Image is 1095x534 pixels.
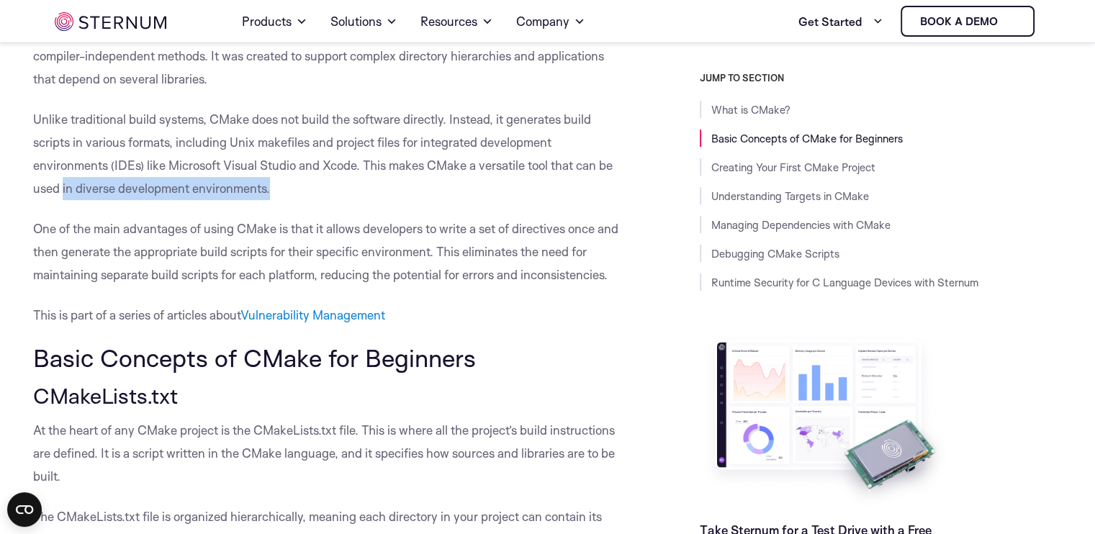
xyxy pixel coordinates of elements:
h3: CMakeLists.txt [33,384,628,408]
a: Runtime Security for C Language Devices with Sternum [711,276,978,289]
a: What is CMake? [711,103,790,117]
p: One of the main advantages of using CMake is that it allows developers to write a set of directiv... [33,217,628,286]
h3: JUMP TO SECTION [700,72,1070,83]
p: At the heart of any CMake project is the CMakeLists.txt file. This is where all the project’s bui... [33,419,628,488]
button: Open CMP widget [7,492,42,527]
a: Get Started [798,7,883,36]
a: Understanding Targets in CMake [711,189,869,203]
a: Company [516,1,585,42]
img: sternum iot [1004,16,1015,27]
a: Debugging CMake Scripts [711,247,839,261]
a: Creating Your First CMake Project [711,160,875,174]
a: Products [242,1,307,42]
p: CMake stands for cross-platform make. It is a tool designed to manage the build process of softwa... [33,22,628,91]
p: Unlike traditional build systems, CMake does not build the software directly. Instead, it generat... [33,108,628,200]
a: Book a demo [901,6,1035,37]
a: Basic Concepts of CMake for Beginners [711,132,903,145]
a: Solutions [330,1,397,42]
a: Resources [420,1,493,42]
a: Vulnerability Management [240,307,385,322]
a: Managing Dependencies with CMake [711,218,891,232]
img: sternum iot [55,12,166,31]
span: This is part of a series of articles about [33,307,385,322]
h2: Basic Concepts of CMake for Beginners [33,344,628,371]
img: Take Sternum for a Test Drive with a Free Evaluation Kit [700,331,952,510]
